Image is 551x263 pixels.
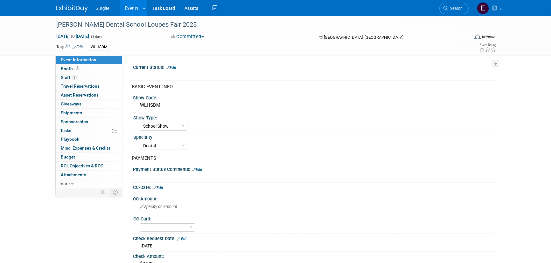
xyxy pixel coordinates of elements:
[109,188,122,196] td: Toggle Event Tabs
[56,64,122,73] a: Booth
[61,154,75,159] span: Budget
[56,179,122,188] a: more
[324,35,403,40] span: [GEOGRAPHIC_DATA], [GEOGRAPHIC_DATA]
[133,165,495,173] div: Payment Status Comments:
[56,153,122,161] a: Budget
[73,45,83,49] a: Edit
[482,34,497,39] div: In-Person
[61,163,103,168] span: ROI, Objectives & ROO
[89,44,109,51] div: WLHSDM
[56,100,122,108] a: Giveaways
[61,66,80,71] span: Booth
[72,75,77,80] span: 2
[56,109,122,117] a: Shipments
[56,5,88,12] img: ExhibitDay
[474,34,481,39] img: Format-Inperson.png
[177,237,188,241] a: Edit
[98,188,109,196] td: Personalize Event Tab Strip
[61,57,96,62] span: Event Information
[132,84,490,90] div: BASIC EVENT INFO
[70,34,76,39] span: to
[56,91,122,99] a: Asset Reservations
[60,128,71,133] span: Tasks
[61,92,99,98] span: Asset Reservations
[56,56,122,64] a: Event Information
[133,132,492,140] div: Specialty:
[61,137,79,142] span: Playbook
[133,113,492,121] div: Show Type:
[138,100,490,110] div: WLHSDM
[133,63,495,71] div: Current Status:
[56,82,122,91] a: Travel Reservations
[56,118,122,126] a: Sponsorships
[479,44,496,47] div: Event Rating
[141,243,154,248] span: [DATE]
[133,194,495,202] div: CC-Amount:
[56,44,83,51] td: Tags
[61,75,77,80] span: Staff
[61,110,82,115] span: Shipments
[133,252,495,260] div: Check Amount:
[56,73,122,82] a: Staff2
[132,155,490,162] div: PAYMENTS
[56,162,122,170] a: ROI, Objectives & ROO
[56,33,89,39] span: [DATE] [DATE]
[61,172,86,177] span: Attachments
[133,234,495,242] div: Check Request Date:
[56,144,122,152] a: Misc. Expenses & Credits
[477,2,489,14] img: Event Coordinator
[133,214,492,222] div: CC-Card:
[133,183,495,191] div: CC-Date:
[61,145,110,151] span: Misc. Expenses & Credits
[448,6,463,11] span: Search
[56,135,122,144] a: Playbook
[166,65,176,70] a: Edit
[140,204,177,209] span: Specify cc-amount
[54,19,459,30] div: [PERSON_NAME] Dental School Loupes Fair 2025
[59,181,70,186] span: more
[61,119,88,124] span: Sponsorships
[169,33,206,40] button: Committed
[431,33,497,43] div: Event Format
[192,167,202,172] a: Edit
[133,93,495,101] div: Show Code:
[56,126,122,135] a: Tasks
[90,35,102,39] span: (1 day)
[61,101,81,106] span: Giveaways
[74,66,80,71] span: Booth not reserved yet
[153,185,163,190] a: Edit
[61,84,100,89] span: Travel Reservations
[439,3,469,14] a: Search
[95,6,110,11] span: Surgitel
[56,171,122,179] a: Attachments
